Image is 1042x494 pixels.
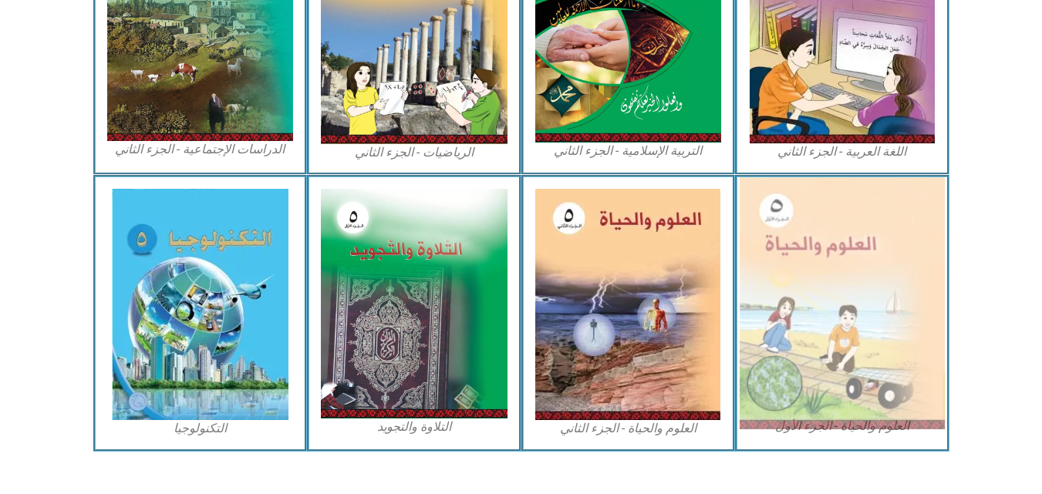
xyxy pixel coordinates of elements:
figcaption: اللغة العربية - الجزء الثاني [749,143,936,160]
figcaption: التلاوة والتجويد [321,418,508,435]
figcaption: التكنولوجيا [107,420,294,437]
figcaption: الرياضيات - الجزء الثاني [321,144,508,161]
figcaption: الدراسات الإجتماعية - الجزء الثاني [107,141,294,158]
figcaption: التربية الإسلامية - الجزء الثاني [535,143,722,160]
figcaption: العلوم والحياة - الجزء الثاني [535,420,722,437]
